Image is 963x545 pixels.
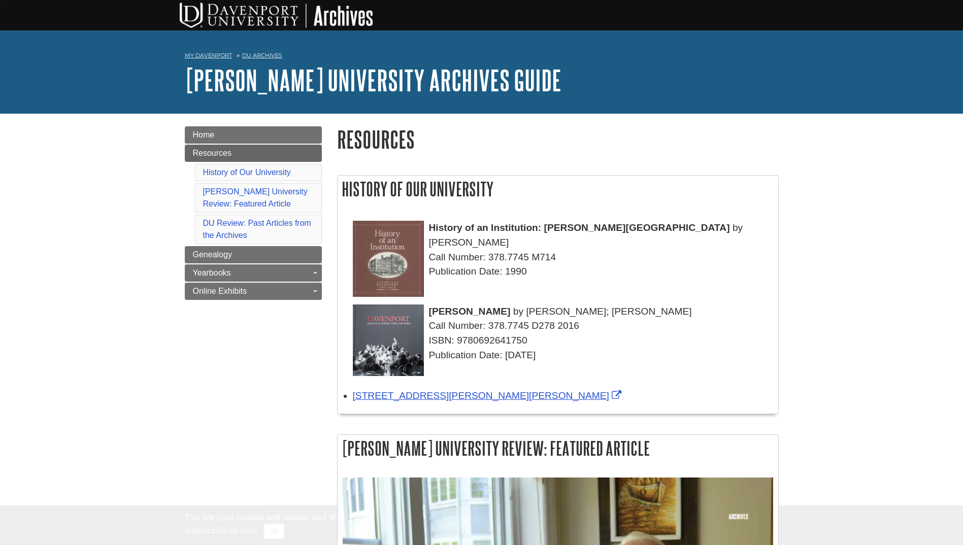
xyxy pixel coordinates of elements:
span: by [733,222,743,233]
a: Genealogy [185,246,322,263]
span: by [513,306,523,317]
a: Link opens in new window [353,390,624,401]
div: Call Number: 378.7745 M714 [353,250,773,265]
span: [PERSON_NAME] [429,237,509,248]
button: Close [264,524,284,539]
span: Yearbooks [193,268,231,277]
a: History of Our University [203,168,291,177]
img: DU Archives [180,3,373,28]
h2: [PERSON_NAME] University Review: Featured Article [338,435,778,462]
span: Resources [193,149,231,157]
div: Call Number: 378.7745 D278 2016 [353,319,773,333]
div: Publication Date: 1990 [353,264,773,279]
a: Home [185,126,322,144]
a: DU Archives [242,52,282,59]
div: ISBN: 9780692641750 [353,333,773,348]
a: DU Review: Past Articles from the Archives [203,219,311,240]
span: [PERSON_NAME] [429,306,511,317]
span: History of an Institution: [PERSON_NAME][GEOGRAPHIC_DATA] [429,222,730,233]
a: [PERSON_NAME] University Archives Guide [185,64,561,96]
a: Online Exhibits [185,283,322,300]
span: [PERSON_NAME]; [PERSON_NAME] [526,306,691,317]
nav: breadcrumb [185,49,779,65]
a: [PERSON_NAME] University Review: Featured Article [203,187,308,208]
a: Read More [218,526,258,535]
span: Online Exhibits [193,287,247,295]
span: Genealogy [193,250,232,259]
div: Guide Page Menu [185,126,322,300]
a: My Davenport [185,51,232,60]
h1: Resources [337,126,779,152]
div: This site uses cookies and records your IP address for usage statistics. Additionally, we use Goo... [185,512,779,539]
span: Home [193,130,215,139]
a: Resources [185,145,322,162]
div: Publication Date: [DATE] [353,348,773,363]
h2: History of Our University [338,176,778,202]
a: Yearbooks [185,264,322,282]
